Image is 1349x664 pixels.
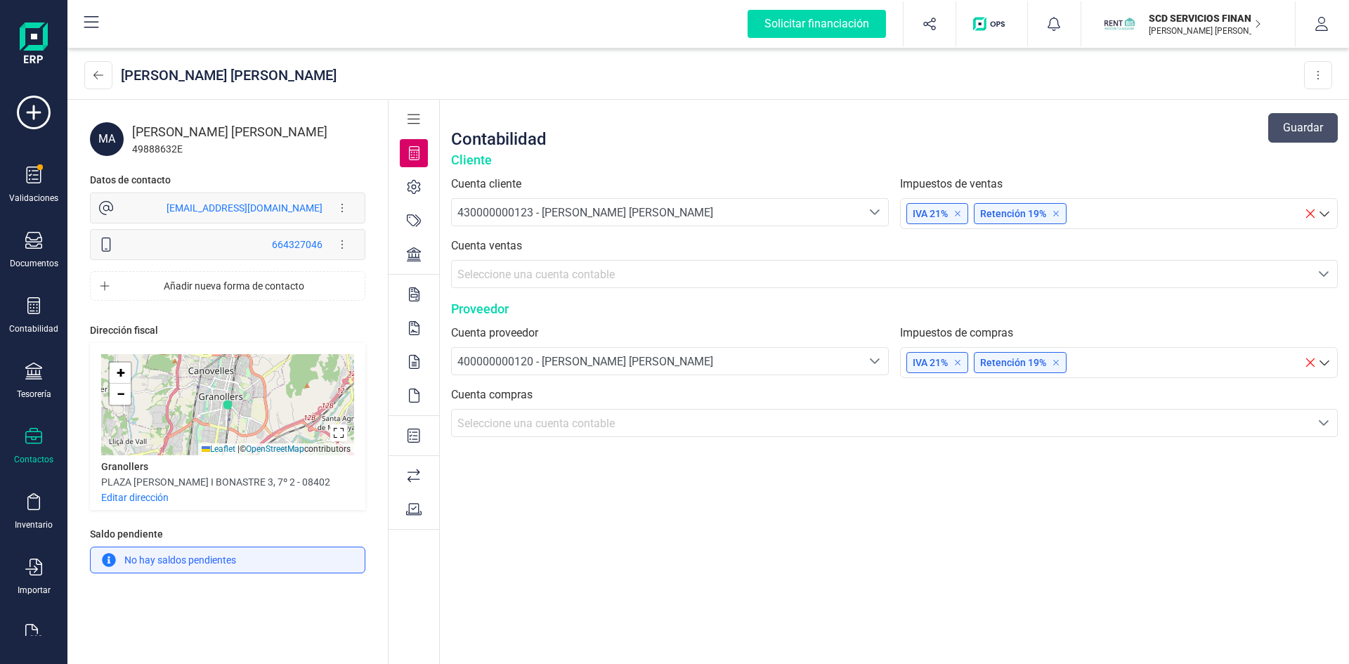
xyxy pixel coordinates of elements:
[9,193,58,204] div: Validaciones
[457,206,713,219] span: 430000000123 - [PERSON_NAME] [PERSON_NAME]
[91,272,365,300] button: Añadir nueva forma de contacto
[457,268,615,281] span: Seleccione una cuenta contable
[1310,410,1337,436] div: Seleccione una cuenta
[451,176,889,193] label: Cuenta cliente
[1104,8,1135,39] img: SC
[90,173,171,187] div: Datos de contacto
[980,207,1060,221] p: Retención 19%
[900,176,1338,193] label: Impuestos de ventas
[14,454,53,465] div: Contactos
[457,417,615,430] span: Seleccione una cuenta contable
[451,128,547,150] div: Contabilidad
[115,279,353,293] span: Añadir nueva forma de contacto
[913,356,962,370] p: IVA 21%
[90,323,158,337] div: Dirección fiscal
[900,325,1338,341] label: Impuestos de compras
[1310,261,1337,287] div: Seleccione una cuenta
[132,142,365,156] div: 49888632E
[1149,25,1261,37] p: [PERSON_NAME] [PERSON_NAME]
[1098,1,1278,46] button: SCSCD SERVICIOS FINANCIEROS SL[PERSON_NAME] [PERSON_NAME]
[451,325,889,341] label: Cuenta proveedor
[965,1,1019,46] button: Logo de OPS
[18,585,51,596] div: Importar
[10,258,58,269] div: Documentos
[117,364,125,382] span: +
[731,1,903,46] button: Solicitar financiación
[457,355,713,368] span: 400000000120 - [PERSON_NAME] [PERSON_NAME]
[101,460,148,474] div: Granollers
[20,22,48,67] img: Logo Finanedi
[167,201,322,215] div: [EMAIL_ADDRESS][DOMAIN_NAME]
[451,150,1338,170] div: Cliente
[973,17,1010,31] img: Logo de OPS
[110,384,131,405] a: Zoom out
[101,475,330,489] div: PLAZA [PERSON_NAME] I BONASTRE 3, 7º 2 - 08402
[90,547,365,573] div: No hay saldos pendientes
[90,527,365,547] div: Saldo pendiente
[913,207,962,221] p: IVA 21%
[451,386,1338,403] label: Cuenta compras
[451,237,1338,254] label: Cuenta ventas
[17,389,51,400] div: Tesorería
[861,199,888,226] div: Seleccione una cuenta
[223,400,233,410] img: Marker
[9,323,58,334] div: Contabilidad
[110,363,131,384] a: Zoom in
[246,444,304,454] a: OpenStreetMap
[861,348,888,375] div: Seleccione una cuenta
[15,519,53,530] div: Inventario
[132,122,365,142] div: [PERSON_NAME] [PERSON_NAME]
[1268,113,1338,143] button: Guardar
[980,356,1060,370] p: Retención 19%
[237,444,240,454] span: |
[198,443,354,455] div: © contributors
[272,237,322,252] div: 664327046
[748,10,886,38] div: Solicitar financiación
[202,444,235,454] a: Leaflet
[90,122,124,156] div: MA
[1149,11,1261,25] p: SCD SERVICIOS FINANCIEROS SL
[121,65,337,85] div: [PERSON_NAME] [PERSON_NAME]
[101,490,169,504] p: Editar dirección
[117,385,125,403] span: −
[451,299,1338,319] div: Proveedor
